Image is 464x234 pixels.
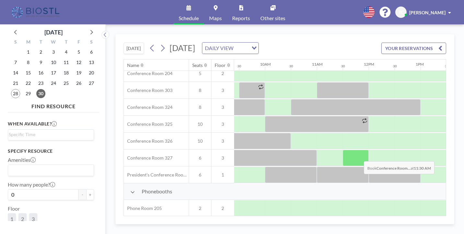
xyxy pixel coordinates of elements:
[189,205,211,211] span: 2
[211,155,234,161] span: 3
[24,47,33,57] span: Monday, September 1, 2025
[8,205,20,212] label: Floor
[235,44,248,52] input: Search for option
[189,172,211,178] span: 6
[409,10,446,15] span: [PERSON_NAME]
[364,62,374,67] div: 12PM
[211,205,234,211] span: 2
[36,79,45,88] span: Tuesday, September 23, 2025
[10,6,62,19] img: organization-logo
[44,28,63,37] div: [DATE]
[36,58,45,67] span: Tuesday, September 9, 2025
[36,68,45,77] span: Tuesday, September 16, 2025
[9,166,90,175] input: Search for option
[85,38,98,47] div: S
[32,216,35,222] span: 3
[189,155,211,161] span: 6
[211,104,234,110] span: 3
[416,62,424,67] div: 1PM
[215,62,226,68] div: Floor
[10,216,13,222] span: 1
[87,79,96,88] span: Saturday, September 27, 2025
[312,62,323,67] div: 11AM
[260,62,271,67] div: 10AM
[124,71,173,76] span: Conference Room 204
[49,68,58,77] span: Wednesday, September 17, 2025
[260,16,285,21] span: Other sites
[24,58,33,67] span: Monday, September 8, 2025
[78,189,86,200] button: -
[399,9,404,15] span: TC
[49,47,58,57] span: Wednesday, September 3, 2025
[9,131,90,138] input: Search for option
[142,188,172,195] span: Phonebooths
[192,62,203,68] div: Seats
[204,44,235,52] span: DAILY VIEW
[414,166,431,171] b: 11:30 AM
[289,64,293,68] div: 30
[49,58,58,67] span: Wednesday, September 10, 2025
[87,68,96,77] span: Saturday, September 20, 2025
[124,104,173,110] span: Conference Room 324
[124,138,173,144] span: Conference Room 326
[211,87,234,93] span: 3
[211,71,234,76] span: 2
[189,121,211,127] span: 10
[170,43,195,53] span: [DATE]
[11,68,20,77] span: Sunday, September 14, 2025
[22,38,35,47] div: M
[8,130,94,139] div: Search for option
[124,43,144,54] button: [DATE]
[393,64,397,68] div: 30
[62,79,71,88] span: Thursday, September 25, 2025
[211,172,234,178] span: 1
[62,58,71,67] span: Thursday, September 11, 2025
[364,161,434,174] span: Book at
[11,58,20,67] span: Sunday, September 7, 2025
[124,121,173,127] span: Conference Room 325
[24,89,33,98] span: Monday, September 29, 2025
[35,38,47,47] div: T
[62,47,71,57] span: Thursday, September 4, 2025
[74,47,83,57] span: Friday, September 5, 2025
[47,38,60,47] div: W
[24,79,33,88] span: Monday, September 22, 2025
[189,87,211,93] span: 8
[232,16,250,21] span: Reports
[202,43,258,54] div: Search for option
[8,100,99,110] h4: FIND RESOURCE
[189,71,211,76] span: 5
[209,16,222,21] span: Maps
[11,79,20,88] span: Sunday, September 21, 2025
[381,43,446,54] button: YOUR RESERVATIONS
[11,89,20,98] span: Sunday, September 28, 2025
[189,104,211,110] span: 8
[124,87,173,93] span: Conference Room 303
[74,79,83,88] span: Friday, September 26, 2025
[124,172,189,178] span: President's Conference Room - 109
[8,181,55,188] label: How many people?
[211,121,234,127] span: 3
[86,189,94,200] button: +
[62,68,71,77] span: Thursday, September 18, 2025
[36,47,45,57] span: Tuesday, September 2, 2025
[9,38,22,47] div: S
[49,79,58,88] span: Wednesday, September 24, 2025
[87,58,96,67] span: Saturday, September 13, 2025
[445,64,449,68] div: 30
[8,165,94,176] div: Search for option
[74,58,83,67] span: Friday, September 12, 2025
[124,155,173,161] span: Conference Room 327
[237,64,241,68] div: 30
[24,68,33,77] span: Monday, September 15, 2025
[124,205,162,211] span: Phone Room 205
[8,148,94,154] h3: Specify resource
[211,138,234,144] span: 3
[179,16,199,21] span: Schedule
[21,216,24,222] span: 2
[341,64,345,68] div: 30
[127,62,139,68] div: Name
[74,68,83,77] span: Friday, September 19, 2025
[8,157,36,163] label: Amenities
[376,166,410,171] b: Conference Room...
